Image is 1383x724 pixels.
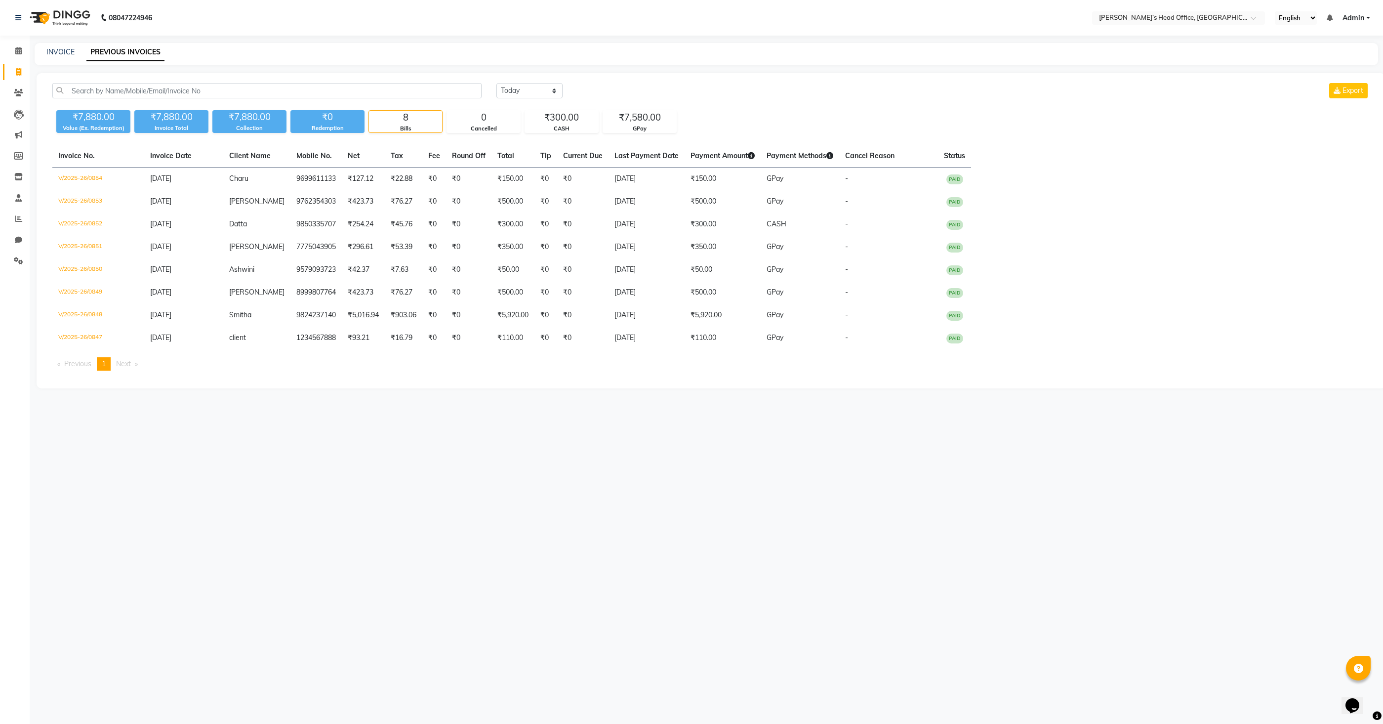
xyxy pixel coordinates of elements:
td: ₹76.27 [385,281,422,304]
span: PAID [946,288,963,298]
div: ₹7,580.00 [603,111,676,125]
div: GPay [603,125,676,133]
span: Status [944,151,965,160]
td: ₹0 [534,168,557,191]
td: 1234567888 [290,327,342,349]
div: 0 [447,111,520,125]
td: V/2025-26/0849 [52,281,144,304]
span: PAID [946,334,963,343]
span: Invoice No. [58,151,95,160]
div: 8 [369,111,442,125]
td: V/2025-26/0847 [52,327,144,349]
td: ₹127.12 [342,168,385,191]
span: PAID [946,174,963,184]
td: ₹0 [422,213,446,236]
td: ₹0 [557,168,609,191]
span: GPay [767,288,783,297]
td: ₹50.00 [685,258,761,281]
td: ₹0 [446,327,491,349]
td: ₹0 [422,304,446,327]
span: Payment Methods [767,151,833,160]
span: Last Payment Date [614,151,679,160]
span: PAID [946,197,963,207]
td: ₹0 [422,258,446,281]
span: [DATE] [150,174,171,183]
a: PREVIOUS INVOICES [86,43,164,61]
td: ₹350.00 [685,236,761,258]
span: Previous [64,359,91,368]
td: ₹22.88 [385,168,422,191]
div: Redemption [290,124,365,132]
td: ₹5,920.00 [685,304,761,327]
span: - [845,242,848,251]
span: Datta [229,219,247,228]
td: 9699611133 [290,168,342,191]
span: Invoice Date [150,151,192,160]
td: ₹300.00 [685,213,761,236]
td: ₹254.24 [342,213,385,236]
div: CASH [525,125,598,133]
span: Mobile No. [296,151,332,160]
span: [DATE] [150,197,171,206]
span: [DATE] [150,242,171,251]
td: ₹0 [557,236,609,258]
div: Invoice Total [134,124,208,132]
td: ₹423.73 [342,190,385,213]
td: 9579093723 [290,258,342,281]
div: ₹7,880.00 [134,110,208,124]
td: [DATE] [609,236,685,258]
td: ₹500.00 [491,190,534,213]
td: ₹7.63 [385,258,422,281]
input: Search by Name/Mobile/Email/Invoice No [52,83,482,98]
span: Smitha [229,310,251,319]
td: [DATE] [609,304,685,327]
span: Total [497,151,514,160]
td: ₹0 [557,327,609,349]
span: - [845,197,848,206]
span: GPay [767,265,783,274]
td: ₹0 [422,168,446,191]
td: ₹45.76 [385,213,422,236]
td: ₹0 [534,258,557,281]
td: ₹42.37 [342,258,385,281]
td: ₹0 [422,236,446,258]
td: ₹0 [446,236,491,258]
td: 7775043905 [290,236,342,258]
td: ₹0 [446,213,491,236]
span: Fee [428,151,440,160]
td: V/2025-26/0852 [52,213,144,236]
td: ₹296.61 [342,236,385,258]
td: ₹0 [557,304,609,327]
td: 9850335707 [290,213,342,236]
td: ₹5,920.00 [491,304,534,327]
td: 9762354303 [290,190,342,213]
span: Next [116,359,131,368]
td: V/2025-26/0853 [52,190,144,213]
span: [PERSON_NAME] [229,288,285,297]
td: ₹0 [534,327,557,349]
span: Export [1342,86,1363,95]
td: V/2025-26/0850 [52,258,144,281]
span: Payment Amount [691,151,755,160]
td: [DATE] [609,327,685,349]
span: PAID [946,265,963,275]
span: Tax [391,151,403,160]
td: ₹110.00 [491,327,534,349]
td: ₹0 [446,168,491,191]
td: V/2025-26/0851 [52,236,144,258]
span: - [845,333,848,342]
td: ₹93.21 [342,327,385,349]
div: Value (Ex. Redemption) [56,124,130,132]
span: Charu [229,174,248,183]
td: ₹300.00 [491,213,534,236]
span: Round Off [452,151,486,160]
img: logo [25,4,93,32]
span: PAID [946,311,963,321]
span: - [845,310,848,319]
td: ₹0 [422,190,446,213]
a: INVOICE [46,47,75,56]
td: ₹0 [534,213,557,236]
span: Current Due [563,151,603,160]
td: [DATE] [609,213,685,236]
td: ₹0 [446,258,491,281]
